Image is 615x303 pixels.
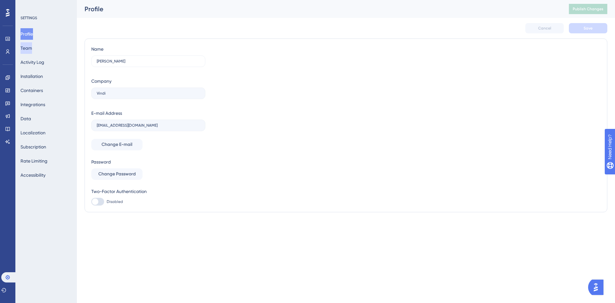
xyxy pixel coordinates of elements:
iframe: UserGuiding AI Assistant Launcher [588,278,607,297]
button: Rate Limiting [20,155,47,167]
span: Cancel [538,26,551,31]
div: Company [91,77,111,85]
div: Profile [85,4,553,13]
div: Name [91,45,103,53]
button: Containers [20,85,43,96]
button: Accessibility [20,169,45,181]
span: Need Help? [15,2,40,9]
div: E-mail Address [91,109,122,117]
input: E-mail Address [97,123,200,128]
button: Change Password [91,168,143,180]
button: Publish Changes [569,4,607,14]
button: Activity Log [20,56,44,68]
button: Installation [20,71,43,82]
button: Save [569,23,607,33]
button: Team [20,42,32,54]
span: Save [584,26,593,31]
span: Change E-mail [102,141,132,148]
button: Profile [20,28,33,40]
span: Change Password [98,170,136,178]
button: Data [20,113,31,124]
input: Name Surname [97,59,200,63]
button: Integrations [20,99,45,110]
button: Cancel [525,23,564,33]
div: Password [91,158,205,166]
div: SETTINGS [20,15,72,21]
input: Company Name [97,91,200,96]
button: Localization [20,127,45,139]
button: Subscription [20,141,46,153]
button: Change E-mail [91,139,143,150]
span: Disabled [107,199,123,204]
span: Publish Changes [573,6,603,12]
div: Two-Factor Authentication [91,188,205,195]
